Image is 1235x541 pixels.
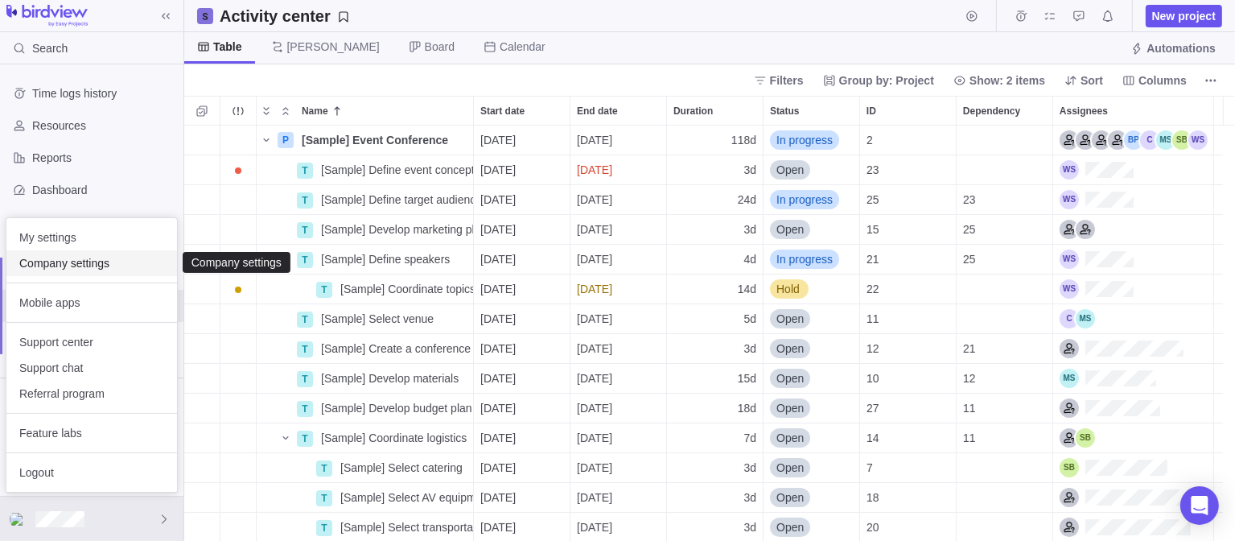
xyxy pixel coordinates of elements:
[19,360,164,376] span: Support chat
[6,420,177,446] a: Feature labs
[6,225,177,250] a: My settings
[6,329,177,355] a: Support center
[10,510,29,529] div: cloudeasy
[19,255,164,271] span: Company settings
[19,229,164,246] span: My settings
[6,355,177,381] a: Support chat
[19,295,164,311] span: Mobile apps
[19,465,164,481] span: Logout
[19,425,164,441] span: Feature labs
[19,386,164,402] span: Referral program
[6,290,177,316] a: Mobile apps
[10,513,29,526] img: Show
[6,460,177,485] a: Logout
[6,381,177,407] a: Referral program
[6,250,177,276] a: Company settings
[19,334,164,350] span: Support center
[190,256,283,269] div: Company settings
